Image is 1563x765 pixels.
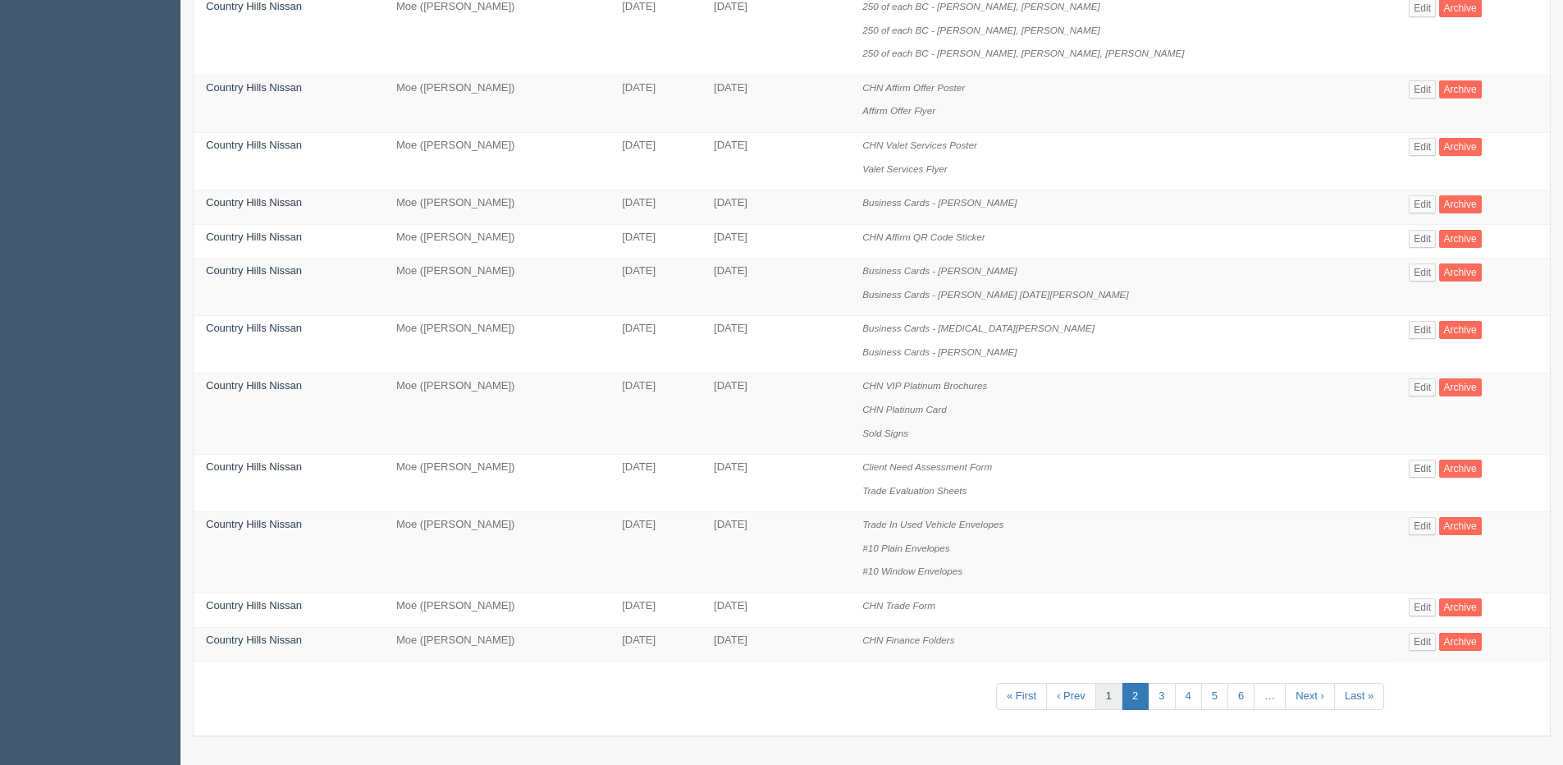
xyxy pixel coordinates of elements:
[610,627,702,662] td: [DATE]
[702,593,850,627] td: [DATE]
[702,316,850,373] td: [DATE]
[1439,195,1482,213] a: Archive
[862,265,1017,276] i: Business Cards - [PERSON_NAME]
[206,518,302,530] a: Country Hills Nissan
[206,322,302,334] a: Country Hills Nissan
[1409,633,1436,651] a: Edit
[1439,378,1482,396] a: Archive
[384,259,610,316] td: Moe ([PERSON_NAME])
[702,512,850,593] td: [DATE]
[862,197,1017,208] i: Business Cards - [PERSON_NAME]
[384,132,610,190] td: Moe ([PERSON_NAME])
[862,346,1017,357] i: Business Cards - [PERSON_NAME]
[702,455,850,512] td: [DATE]
[702,373,850,455] td: [DATE]
[862,48,1184,58] i: 250 of each BC - [PERSON_NAME], [PERSON_NAME], [PERSON_NAME]
[1285,683,1335,710] a: Next ›
[862,289,1129,300] i: Business Cards - [PERSON_NAME] [DATE][PERSON_NAME]
[1409,138,1436,156] a: Edit
[862,485,967,496] i: Trade Evaluation Sheets
[862,634,954,645] i: CHN Finance Folders
[206,264,302,277] a: Country Hills Nissan
[1046,683,1096,710] a: ‹ Prev
[1254,683,1286,710] a: …
[384,512,610,593] td: Moe ([PERSON_NAME])
[206,379,302,392] a: Country Hills Nissan
[610,593,702,627] td: [DATE]
[1439,80,1482,98] a: Archive
[862,105,935,116] i: Affirm Offer Flyer
[610,512,702,593] td: [DATE]
[206,460,302,473] a: Country Hills Nissan
[1201,683,1228,710] a: 5
[206,231,302,243] a: Country Hills Nissan
[384,190,610,225] td: Moe ([PERSON_NAME])
[1409,517,1436,535] a: Edit
[1409,263,1436,282] a: Edit
[1409,195,1436,213] a: Edit
[862,600,935,611] i: CHN Trade Form
[1439,460,1482,478] a: Archive
[1439,517,1482,535] a: Archive
[1095,683,1122,710] a: 1
[610,259,702,316] td: [DATE]
[862,82,965,93] i: CHN Affirm Offer Poster
[206,81,302,94] a: Country Hills Nissan
[1439,230,1482,248] a: Archive
[610,190,702,225] td: [DATE]
[862,380,987,391] i: CHN VIP Platinum Brochures
[1439,633,1482,651] a: Archive
[862,1,1100,11] i: 250 of each BC - [PERSON_NAME], [PERSON_NAME]
[384,627,610,662] td: Moe ([PERSON_NAME])
[1439,263,1482,282] a: Archive
[610,224,702,259] td: [DATE]
[384,75,610,132] td: Moe ([PERSON_NAME])
[862,404,947,415] i: CHN Platinum Card
[610,455,702,512] td: [DATE]
[384,373,610,455] td: Moe ([PERSON_NAME])
[1175,683,1202,710] a: 4
[862,566,962,576] i: #10 Window Envelopes
[384,455,610,512] td: Moe ([PERSON_NAME])
[702,259,850,316] td: [DATE]
[702,627,850,662] td: [DATE]
[1409,460,1436,478] a: Edit
[1122,683,1149,710] a: 2
[1409,230,1436,248] a: Edit
[206,599,302,612] a: Country Hills Nissan
[1409,321,1436,339] a: Edit
[206,634,302,646] a: Country Hills Nissan
[206,196,302,208] a: Country Hills Nissan
[1409,598,1436,616] a: Edit
[206,139,302,151] a: Country Hills Nissan
[862,428,908,438] i: Sold Signs
[1148,683,1175,710] a: 3
[1439,598,1482,616] a: Archive
[862,140,977,150] i: CHN Valet Services Poster
[1439,321,1482,339] a: Archive
[862,323,1095,333] i: Business Cards - [MEDICAL_DATA][PERSON_NAME]
[702,224,850,259] td: [DATE]
[610,316,702,373] td: [DATE]
[384,316,610,373] td: Moe ([PERSON_NAME])
[702,190,850,225] td: [DATE]
[1409,80,1436,98] a: Edit
[862,461,992,472] i: Client Need Assessment Form
[1334,683,1384,710] a: Last »
[862,163,948,174] i: Valet Services Flyer
[384,593,610,627] td: Moe ([PERSON_NAME])
[862,231,985,242] i: CHN Affirm QR Code Sticker
[702,75,850,132] td: [DATE]
[996,683,1047,710] a: « First
[862,543,950,553] i: #10 Plain Envelopes
[862,25,1100,35] i: 250 of each BC - [PERSON_NAME], [PERSON_NAME]
[862,519,1003,529] i: Trade In Used Vehicle Envelopes
[1227,683,1255,710] a: 6
[384,224,610,259] td: Moe ([PERSON_NAME])
[1439,138,1482,156] a: Archive
[702,132,850,190] td: [DATE]
[610,75,702,132] td: [DATE]
[1409,378,1436,396] a: Edit
[610,132,702,190] td: [DATE]
[610,373,702,455] td: [DATE]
